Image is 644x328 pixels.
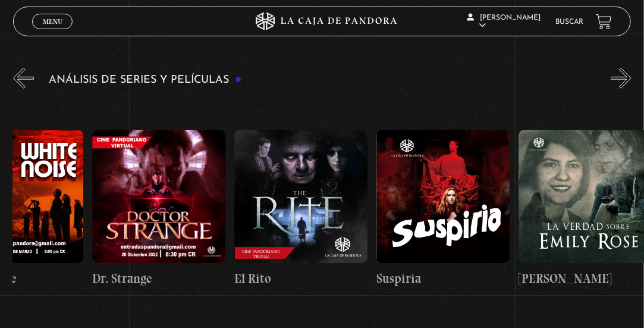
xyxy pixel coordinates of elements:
[234,269,367,288] h4: El Rito
[556,18,584,26] a: Buscar
[49,74,242,86] h3: Análisis de series y películas
[611,68,632,89] button: Next
[467,14,541,29] span: [PERSON_NAME]
[92,269,225,288] h4: Dr. Strange
[234,98,367,320] a: El Rito
[376,269,510,288] h4: Suspiria
[43,18,62,25] span: Menu
[13,68,34,89] button: Previous
[92,98,225,320] a: Dr. Strange
[376,98,510,320] a: Suspiria
[39,28,67,36] span: Cerrar
[596,14,612,30] a: View your shopping cart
